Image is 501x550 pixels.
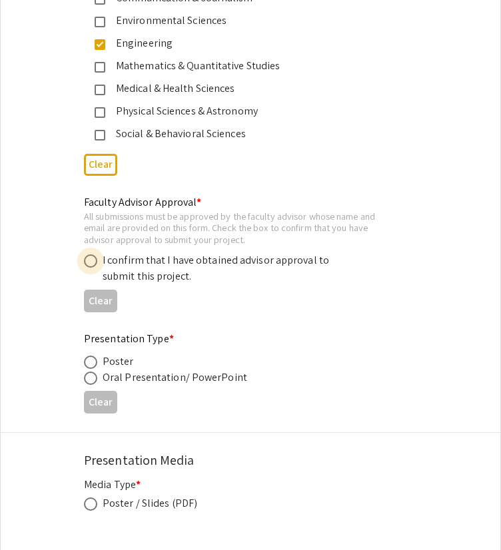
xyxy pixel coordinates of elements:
div: Poster / Slides (PDF) [103,495,197,511]
div: All submissions must be approved by the faculty advisor whose name and email are provided on this... [84,210,396,246]
div: I confirm that I have obtained advisor approval to submit this project. [103,252,336,284]
div: Engineering [105,35,385,51]
div: Environmental Sciences [105,13,385,29]
div: Medical & Health Sciences [105,81,385,97]
div: Presentation Media [84,450,417,470]
div: Mathematics & Quantitative Studies [105,58,385,74]
div: Oral Presentation/ PowerPoint [103,370,247,386]
div: Social & Behavioral Sciences [105,126,385,142]
div: Physical Sciences & Astronomy [105,103,385,119]
mat-label: Media Type [84,477,141,491]
div: Poster [103,354,134,370]
mat-label: Faculty Advisor Approval [84,195,202,209]
button: Clear [84,391,117,413]
button: Clear [84,154,117,176]
mat-label: Presentation Type [84,332,174,346]
button: Clear [84,290,117,312]
iframe: Chat [10,490,57,540]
